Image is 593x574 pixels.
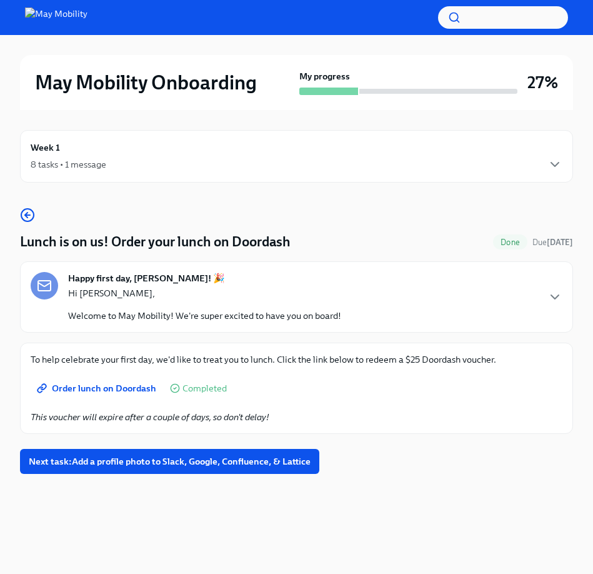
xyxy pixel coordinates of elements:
h4: Lunch is on us! Order your lunch on Doordash [20,233,291,251]
h2: May Mobility Onboarding [35,70,257,95]
span: Due [532,238,573,247]
strong: Happy first day, [PERSON_NAME]! 🎉 [68,272,225,284]
p: Welcome to May Mobility! We're super excited to have you on board! [68,310,341,322]
em: This voucher will expire after a couple of days, so don't delay! [31,411,269,423]
span: Order lunch on Doordash [39,382,156,395]
strong: [DATE] [547,238,573,247]
h3: 27% [527,71,558,94]
img: May Mobility [25,8,87,28]
h6: Week 1 [31,141,60,154]
p: Hi [PERSON_NAME], [68,287,341,300]
p: To help celebrate your first day, we'd like to treat you to lunch. Click the link below to redeem... [31,353,562,366]
div: 8 tasks • 1 message [31,158,106,171]
span: August 28th, 2025 06:00 [532,236,573,248]
span: Next task : Add a profile photo to Slack, Google, Confluence, & Lattice [29,455,311,468]
strong: My progress [299,70,350,83]
span: Done [493,238,527,247]
a: Order lunch on Doordash [31,376,165,401]
span: Completed [182,384,227,393]
button: Next task:Add a profile photo to Slack, Google, Confluence, & Lattice [20,449,319,474]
